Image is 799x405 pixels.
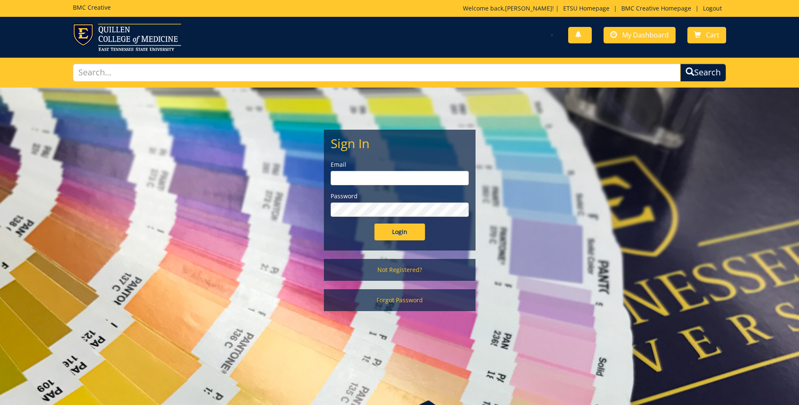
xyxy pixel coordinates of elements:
label: Password [331,192,469,200]
img: ETSU logo [73,24,181,51]
span: Cart [706,30,719,40]
input: Login [374,224,425,240]
h5: BMC Creative [73,4,111,11]
a: BMC Creative Homepage [617,4,695,12]
a: ETSU Homepage [559,4,614,12]
a: Logout [699,4,726,12]
a: Forgot Password [324,289,476,311]
a: Not Registered? [324,259,476,281]
a: Cart [687,27,726,43]
label: Email [331,160,469,169]
span: My Dashboard [622,30,669,40]
p: Welcome back, ! | | | [463,4,726,13]
h2: Sign In [331,136,469,150]
a: My Dashboard [604,27,676,43]
input: Search... [73,64,681,82]
button: Search [680,64,726,82]
a: [PERSON_NAME] [505,4,552,12]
